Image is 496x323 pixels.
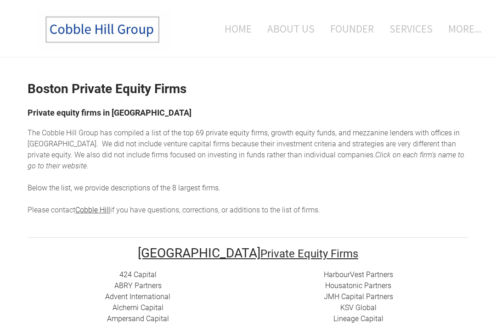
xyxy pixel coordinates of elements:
[105,292,170,301] a: Advent International
[211,10,259,48] a: Home
[114,281,162,290] a: ​ABRY Partners
[260,247,358,260] font: Private Equity Firms
[28,139,456,159] span: enture capital firms because their investment criteria and strategies are very different than pri...
[35,10,173,50] img: The Cobble Hill Group LLC
[107,314,169,323] a: ​Ampersand Capital
[441,10,481,48] a: more...
[138,245,260,261] font: [GEOGRAPHIC_DATA]
[323,10,381,48] a: Founder
[325,281,391,290] a: Housatonic Partners
[28,206,320,214] span: Please contact if you have questions, corrections, or additions to the list of firms.
[119,270,157,279] a: 424 Capital
[28,81,186,96] strong: Boston Private Equity Firms
[324,292,393,301] a: ​JMH Capital Partners
[324,270,393,279] a: HarbourVest Partners
[28,108,192,117] font: Private equity firms in [GEOGRAPHIC_DATA]
[260,10,321,48] a: About Us
[340,303,377,312] a: ​KSV Global
[28,128,174,137] span: The Cobble Hill Group has compiled a list of t
[383,10,440,48] a: Services
[28,128,468,216] div: he top 69 private equity firms, growth equity funds, and mezzanine lenders with offices in [GEOGR...
[333,314,383,323] a: Lineage Capital
[75,206,110,214] a: Cobble Hill
[113,303,163,312] a: Alchemi Capital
